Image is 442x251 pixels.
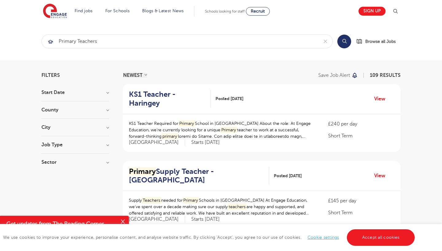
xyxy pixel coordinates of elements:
[215,96,243,102] span: Posted [DATE]
[117,216,129,228] button: Close
[359,7,386,16] a: Sign up
[246,7,270,16] a: Recruit
[318,35,332,48] button: Clear
[43,4,67,19] img: Engage Education
[370,73,401,78] span: 109 RESULTS
[129,120,316,140] p: KS1 Teacher Required for School in [GEOGRAPHIC_DATA] About the role: At Engage Education, we’re c...
[220,127,237,133] mark: Primary
[161,133,178,140] mark: primary
[41,107,109,112] h3: County
[356,38,401,45] a: Browse all Jobs
[129,90,206,108] h2: KS1 Teacher - Haringey
[129,167,264,185] h2: Supply Teacher - [GEOGRAPHIC_DATA]
[41,160,109,165] h3: Sector
[142,9,184,13] a: Blogs & Latest News
[105,9,130,13] a: For Schools
[365,38,396,45] span: Browse all Jobs
[129,216,185,223] span: [GEOGRAPHIC_DATA]
[318,73,350,78] p: Save job alert
[129,197,316,216] p: Supply needed for Schools in [GEOGRAPHIC_DATA] At Engage Education, we’ve spent over a decade mak...
[41,125,109,130] h3: City
[129,167,269,185] a: PrimarySupply Teacher - [GEOGRAPHIC_DATA]
[41,90,109,95] h3: Start Date
[6,220,116,228] h4: Get updates from The Reading Corner
[374,172,390,180] a: View
[328,120,394,128] p: £240 per day
[142,197,161,204] mark: Teachers
[41,73,60,78] span: Filters
[41,34,333,48] div: Submit
[328,197,394,204] p: £145 per day
[129,167,156,176] mark: Primary
[183,197,199,204] mark: Primary
[228,204,246,210] mark: teachers
[347,229,415,246] a: Accept all cookies
[337,35,351,48] button: Search
[191,216,220,223] p: Starts [DATE]
[3,235,416,240] span: We use cookies to improve your experience, personalise content, and analyse website traffic. By c...
[328,209,394,216] p: Short Term
[178,120,195,127] mark: Primary
[191,139,220,146] p: Starts [DATE]
[328,132,394,140] p: Short Term
[274,173,302,179] span: Posted [DATE]
[308,235,339,240] a: Cookie settings
[251,9,265,13] span: Recruit
[374,95,390,103] a: View
[129,90,211,108] a: KS1 Teacher - Haringey
[318,73,358,78] button: Save job alert
[129,139,185,146] span: [GEOGRAPHIC_DATA]
[75,9,93,13] a: Find jobs
[42,35,318,48] input: Submit
[205,9,245,13] span: Schools looking for staff
[41,142,109,147] h3: Job Type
